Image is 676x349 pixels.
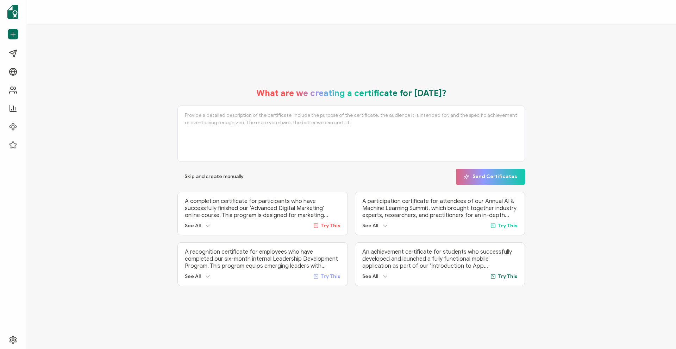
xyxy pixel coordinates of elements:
[456,169,525,185] button: Send Certificates
[177,169,251,185] button: Skip and create manually
[7,5,18,19] img: sertifier-logomark-colored.svg
[320,223,340,229] span: Try This
[185,198,340,219] p: A completion certificate for participants who have successfully finished our ‘Advanced Digital Ma...
[362,273,378,279] span: See All
[362,248,518,269] p: An achievement certificate for students who successfully developed and launched a fully functiona...
[256,88,446,99] h1: What are we creating a certificate for [DATE]?
[185,248,340,269] p: A recognition certificate for employees who have completed our six-month internal Leadership Deve...
[362,223,378,229] span: See All
[185,273,201,279] span: See All
[497,273,518,279] span: Try This
[497,223,518,229] span: Try This
[185,223,201,229] span: See All
[184,174,244,179] span: Skip and create manually
[320,273,340,279] span: Try This
[362,198,518,219] p: A participation certificate for attendees of our Annual AI & Machine Learning Summit, which broug...
[464,174,517,179] span: Send Certificates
